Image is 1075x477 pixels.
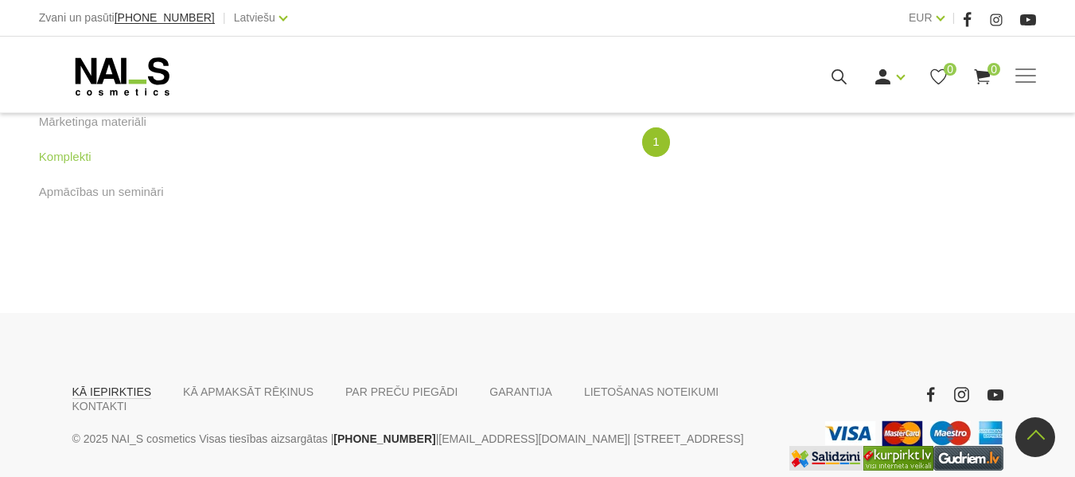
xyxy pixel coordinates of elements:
[933,446,1003,471] img: www.gudriem.lv/veikali/lv
[39,8,215,28] div: Zvani un pasūti
[39,112,146,131] a: Mārketinga materiāli
[223,8,226,28] span: |
[909,8,933,27] a: EUR
[72,385,152,399] a: KĀ IEPIRKTIES
[115,11,215,24] span: [PHONE_NUMBER]
[72,399,127,413] a: KONTAKTI
[944,63,956,76] span: 0
[933,446,1003,471] a: https://www.gudriem.lv/veikali/lv
[72,429,765,448] p: © 2025 NAI_S cosmetics Visas tiesības aizsargātas | | | [STREET_ADDRESS]
[234,8,275,27] a: Latviešu
[333,429,435,448] a: [PHONE_NUMBER]
[115,12,215,24] a: [PHONE_NUMBER]
[789,446,863,471] img: Labākā cena interneta veikalos - Samsung, Cena, iPhone, Mobilie telefoni
[642,127,669,157] a: 1
[489,385,552,399] a: GARANTIJA
[863,446,933,471] img: Lielākais Latvijas interneta veikalu preču meklētājs
[39,182,164,201] a: Apmācības un semināri
[294,127,1037,157] nav: catalog-product-list
[929,67,948,87] a: 0
[183,385,314,399] a: KĀ APMAKSĀT RĒĶINUS
[39,147,92,166] a: Komplekti
[972,67,992,87] a: 0
[438,429,627,448] a: [EMAIL_ADDRESS][DOMAIN_NAME]
[987,63,1000,76] span: 0
[584,385,719,399] a: LIETOŠANAS NOTEIKUMI
[952,8,956,28] span: |
[345,385,458,399] a: PAR PREČU PIEGĀDI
